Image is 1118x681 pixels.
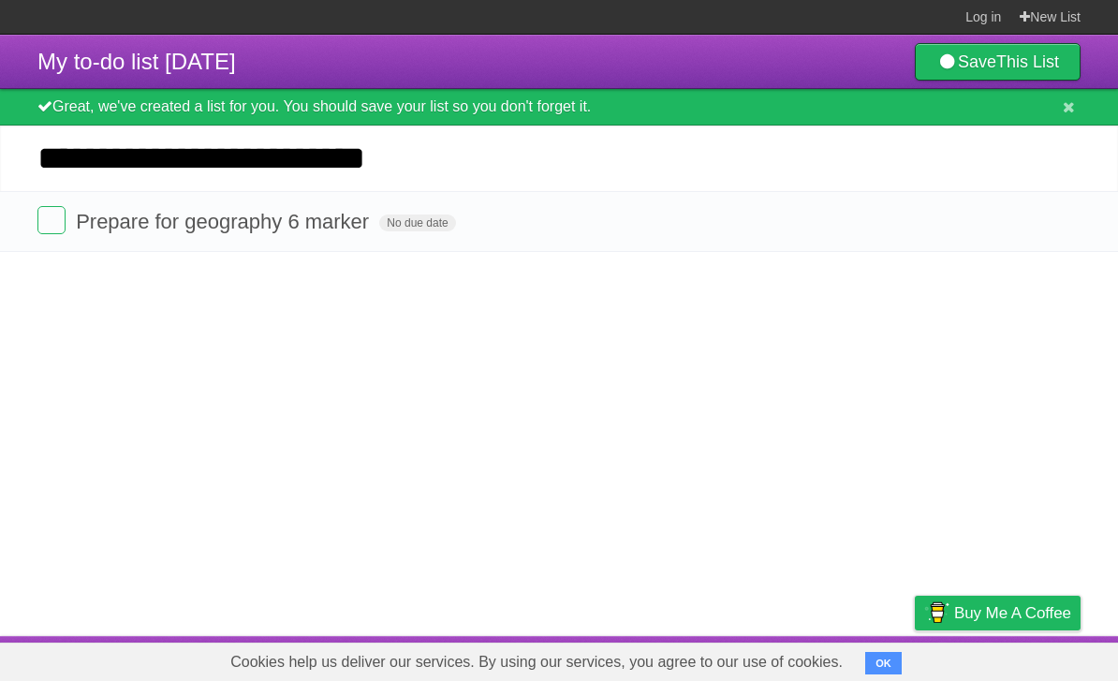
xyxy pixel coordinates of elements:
a: Terms [827,641,868,676]
img: Buy me a coffee [924,597,949,629]
span: My to-do list [DATE] [37,49,236,74]
a: Buy me a coffee [915,596,1081,630]
span: No due date [379,215,455,231]
button: OK [865,652,902,674]
span: Buy me a coffee [954,597,1071,629]
a: Developers [728,641,803,676]
span: Prepare for geography 6 marker [76,210,374,233]
span: Cookies help us deliver our services. By using our services, you agree to our use of cookies. [212,644,861,681]
b: This List [996,52,1059,71]
label: Done [37,206,66,234]
a: SaveThis List [915,43,1081,81]
a: Privacy [890,641,939,676]
a: Suggest a feature [963,641,1081,676]
a: About [666,641,705,676]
